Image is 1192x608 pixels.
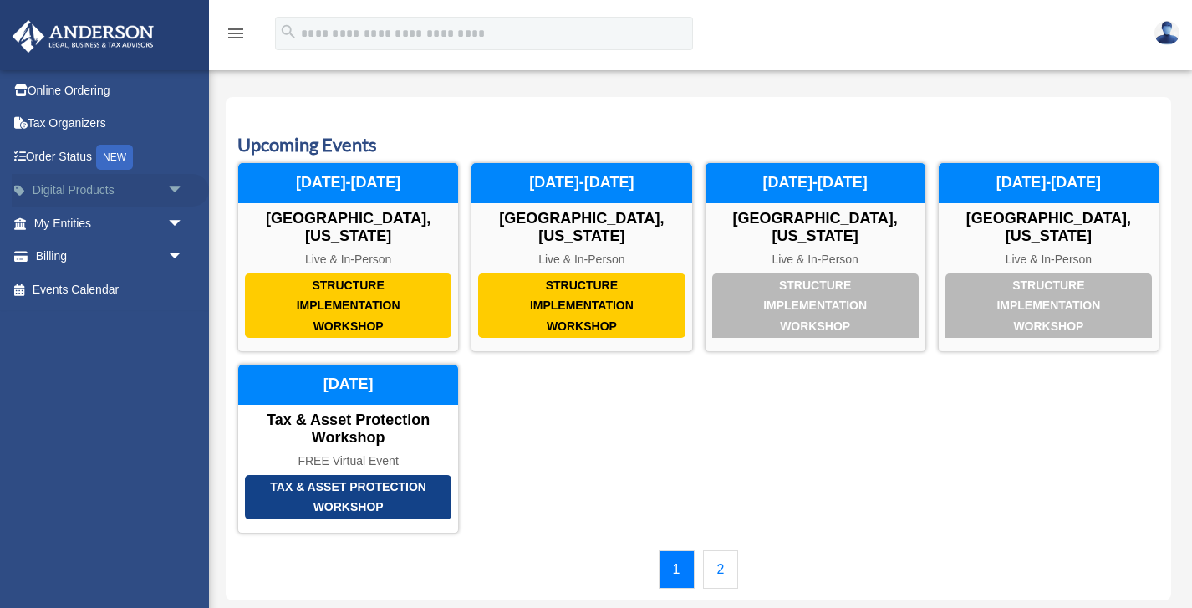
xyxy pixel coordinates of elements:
[237,132,1159,158] h3: Upcoming Events
[659,550,695,589] a: 1
[279,23,298,41] i: search
[12,174,209,207] a: Digital Productsarrow_drop_down
[12,240,209,273] a: Billingarrow_drop_down
[238,210,458,246] div: [GEOGRAPHIC_DATA], [US_STATE]
[226,29,246,43] a: menu
[238,411,458,447] div: Tax & Asset Protection Workshop
[12,74,209,107] a: Online Ordering
[471,210,691,246] div: [GEOGRAPHIC_DATA], [US_STATE]
[471,253,691,267] div: Live & In-Person
[238,454,458,468] div: FREE Virtual Event
[12,207,209,240] a: My Entitiesarrow_drop_down
[167,240,201,274] span: arrow_drop_down
[938,162,1159,352] a: Structure Implementation Workshop [GEOGRAPHIC_DATA], [US_STATE] Live & In-Person [DATE]-[DATE]
[237,162,459,352] a: Structure Implementation Workshop [GEOGRAPHIC_DATA], [US_STATE] Live & In-Person [DATE]-[DATE]
[226,23,246,43] i: menu
[706,163,925,203] div: [DATE]-[DATE]
[706,253,925,267] div: Live & In-Person
[706,210,925,246] div: [GEOGRAPHIC_DATA], [US_STATE]
[703,550,739,589] a: 2
[939,210,1159,246] div: [GEOGRAPHIC_DATA], [US_STATE]
[238,365,458,405] div: [DATE]
[471,162,692,352] a: Structure Implementation Workshop [GEOGRAPHIC_DATA], [US_STATE] Live & In-Person [DATE]-[DATE]
[939,163,1159,203] div: [DATE]-[DATE]
[167,174,201,208] span: arrow_drop_down
[712,273,919,339] div: Structure Implementation Workshop
[939,253,1159,267] div: Live & In-Person
[471,163,691,203] div: [DATE]-[DATE]
[478,273,685,339] div: Structure Implementation Workshop
[96,145,133,170] div: NEW
[12,273,201,306] a: Events Calendar
[238,163,458,203] div: [DATE]-[DATE]
[8,20,159,53] img: Anderson Advisors Platinum Portal
[12,107,209,141] a: Tax Organizers
[1154,21,1179,45] img: User Pic
[167,207,201,241] span: arrow_drop_down
[237,364,459,533] a: Tax & Asset Protection Workshop Tax & Asset Protection Workshop FREE Virtual Event [DATE]
[245,273,451,339] div: Structure Implementation Workshop
[705,162,926,352] a: Structure Implementation Workshop [GEOGRAPHIC_DATA], [US_STATE] Live & In-Person [DATE]-[DATE]
[945,273,1152,339] div: Structure Implementation Workshop
[238,253,458,267] div: Live & In-Person
[245,475,451,519] div: Tax & Asset Protection Workshop
[12,140,209,174] a: Order StatusNEW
